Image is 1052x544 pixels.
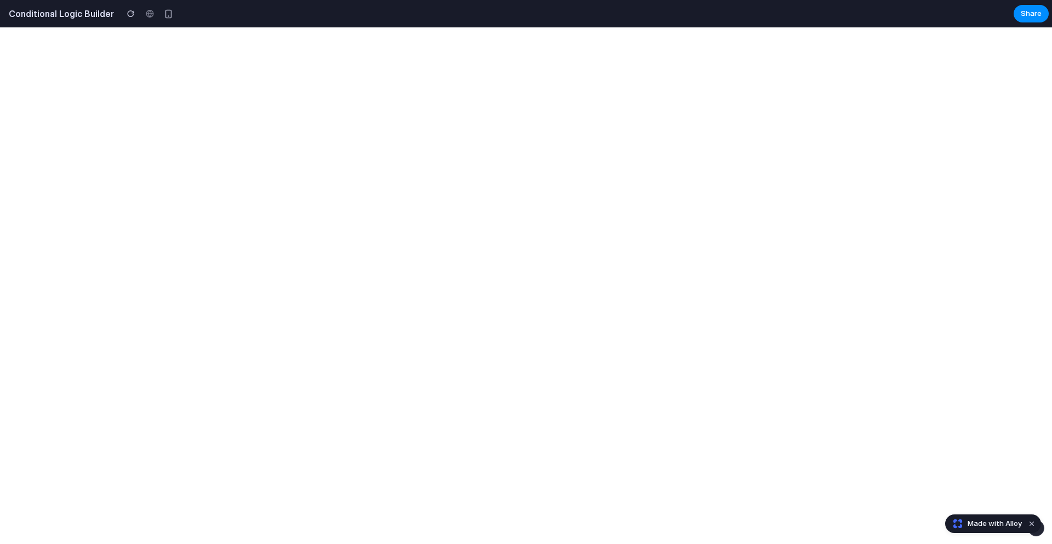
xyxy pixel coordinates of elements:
[1014,5,1049,22] button: Share
[1025,517,1038,530] button: Dismiss watermark
[968,518,1022,529] span: Made with Alloy
[4,7,114,20] h2: Conditional Logic Builder
[946,518,1023,529] a: Made with Alloy
[1021,8,1042,19] span: Share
